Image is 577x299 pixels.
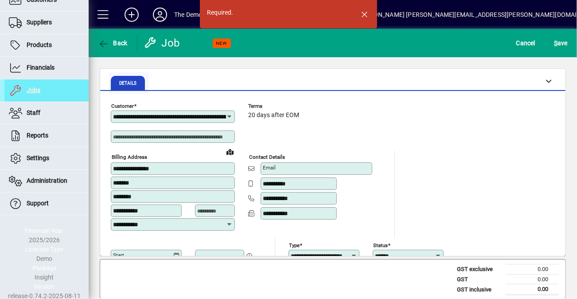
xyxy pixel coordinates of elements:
button: Add [117,7,146,23]
div: The Demo Company - blank [PERSON_NAME] and Associates Ltd [174,8,356,22]
span: Details [119,81,136,86]
button: Profile [146,7,174,23]
span: Package [32,264,56,271]
a: Settings [4,147,89,169]
td: 0.00 [506,274,559,284]
span: NEW [216,40,227,46]
div: Job [144,36,182,50]
button: Back [96,35,130,51]
td: 0.00 [506,284,559,295]
span: Terms [248,103,301,109]
a: Financials [4,57,89,79]
span: Financials [27,64,55,71]
span: Suppliers [27,19,52,26]
a: Administration [4,170,89,192]
span: Settings [27,154,49,161]
span: Back [98,39,128,47]
span: Cancel [516,36,536,50]
span: 20 days after EOM [248,112,299,119]
span: Financial Year [25,227,64,234]
td: 0.00 [506,264,559,275]
a: View on map [223,145,237,159]
mat-label: Status [373,242,388,248]
span: Version [34,283,55,290]
span: S [554,39,558,47]
a: Support [4,193,89,215]
span: Jobs [27,87,40,94]
span: Reports [27,132,48,139]
td: GST [452,274,506,284]
td: GST inclusive [452,284,506,295]
mat-label: Start [113,252,124,258]
span: Support [27,200,49,207]
span: Staff [27,109,40,116]
a: Products [4,34,89,56]
a: Suppliers [4,12,89,34]
a: Staff [4,102,89,124]
span: Licensee Type [25,246,64,253]
a: Reports [4,125,89,147]
button: Save [552,35,570,51]
mat-label: Email [263,165,276,171]
app-page-header-button: Back [89,35,137,51]
span: Administration [27,177,67,184]
mat-label: Type [289,242,300,248]
span: ave [554,36,568,50]
span: Products [27,41,52,48]
mat-label: Customer [111,103,134,109]
button: Cancel [514,35,538,51]
td: GST exclusive [452,264,506,275]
